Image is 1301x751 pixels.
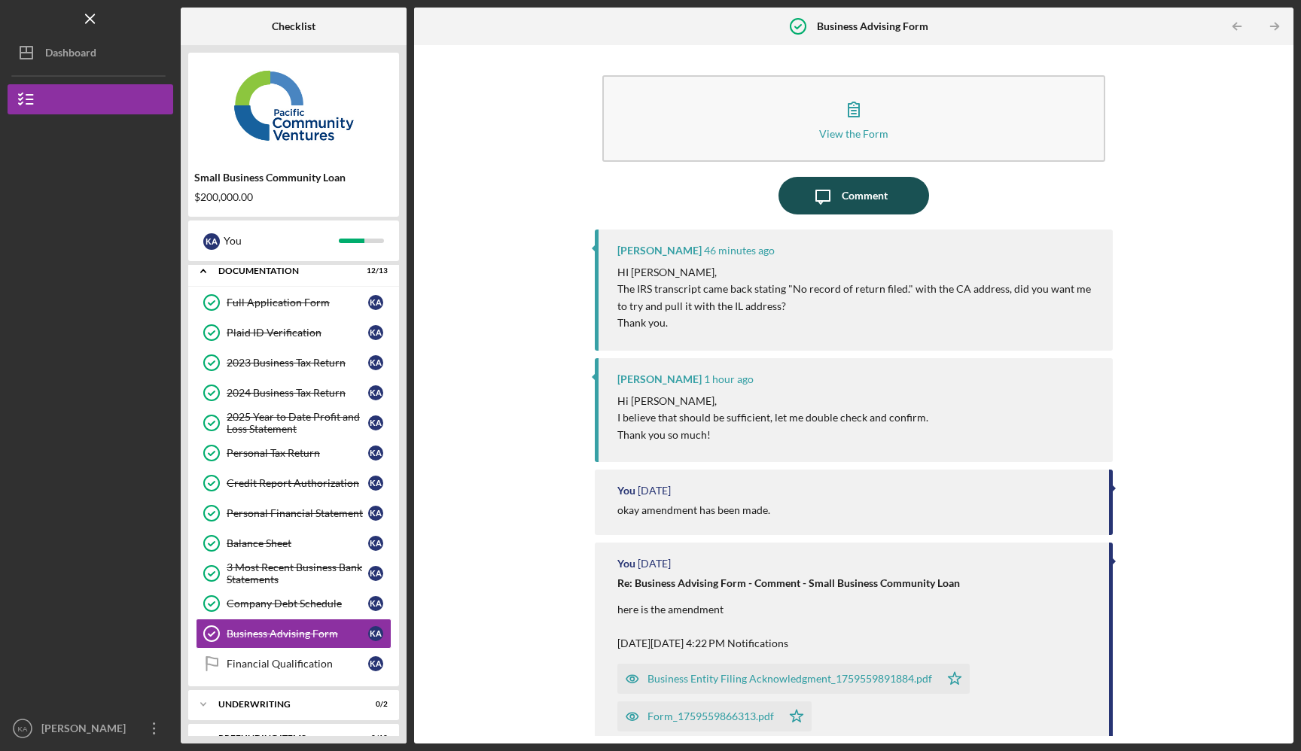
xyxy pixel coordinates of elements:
[196,528,392,558] a: Balance SheetKA
[368,506,383,521] div: K A
[617,245,702,257] div: [PERSON_NAME]
[8,713,173,743] button: KA[PERSON_NAME]
[617,427,928,443] p: Thank you so much!
[368,415,383,430] div: K A
[368,355,383,370] div: K A
[617,576,960,589] strong: Re: Business Advising Form - Comment - Small Business Community Loan
[196,588,392,619] a: Company Debt ScheduleKA
[196,649,392,679] a: Financial QualificationKA
[218,734,350,743] div: Prefunding Items
[196,438,392,468] a: Personal Tax ReturnKA
[18,725,28,733] text: KA
[218,266,350,275] div: Documentation
[617,409,928,426] p: I believe that should be sufficient, let me double check and confirm.
[617,281,1098,315] p: The IRS transcript came back stating "No record of return filed." with the CA address, did you wa...
[361,734,388,743] div: 0 / 10
[196,558,392,588] a: 3 Most Recent Business Bank StatementsKA
[842,177,888,214] div: Comment
[196,498,392,528] a: Personal Financial StatementKA
[227,507,368,519] div: Personal Financial Statement
[778,177,929,214] button: Comment
[196,619,392,649] a: Business Advising FormKA
[361,700,388,709] div: 0 / 2
[196,348,392,378] a: 2023 Business Tax ReturnKA
[196,378,392,408] a: 2024 Business Tax ReturnKA
[368,476,383,491] div: K A
[368,295,383,310] div: K A
[188,60,399,151] img: Product logo
[38,713,136,747] div: [PERSON_NAME]
[218,700,350,709] div: Underwriting
[602,75,1106,162] button: View the Form
[368,596,383,611] div: K A
[647,673,932,685] div: Business Entity Filing Acknowledgment_1759559891884.pdf
[368,385,383,400] div: K A
[227,597,368,610] div: Company Debt Schedule
[368,536,383,551] div: K A
[194,172,393,184] div: Small Business Community Loan
[227,447,368,459] div: Personal Tax Return
[647,710,774,722] div: Form_1759559866313.pdf
[227,387,368,399] div: 2024 Business Tax Return
[203,233,220,250] div: K A
[617,485,635,497] div: You
[368,325,383,340] div: K A
[617,504,770,516] div: okay amendment has been made.
[227,327,368,339] div: Plaid ID Verification
[819,128,888,139] div: View the Form
[704,245,775,257] time: 2025-10-06 22:01
[617,373,702,385] div: [PERSON_NAME]
[368,445,383,461] div: K A
[227,658,368,670] div: Financial Qualification
[704,373,754,385] time: 2025-10-06 20:56
[617,393,928,409] p: Hi [PERSON_NAME],
[617,664,970,694] button: Business Entity Filing Acknowledgment_1759559891884.pdf
[227,628,368,640] div: Business Advising Form
[368,566,383,581] div: K A
[617,264,1098,281] p: HI [PERSON_NAME],
[196,287,392,318] a: Full Application FormKA
[194,191,393,203] div: $200,000.00
[817,20,928,32] b: Business Advising Form
[272,20,315,32] b: Checklist
[227,411,368,435] div: 2025 Year to Date Profit and Loss Statement
[617,315,1098,331] p: Thank you.
[196,408,392,438] a: 2025 Year to Date Profit and Loss StatementKA
[227,537,368,549] div: Balance Sheet
[227,296,368,309] div: Full Application Form
[196,468,392,498] a: Credit Report AuthorizationKA
[224,228,339,254] div: You
[368,626,383,641] div: K A
[617,701,812,731] button: Form_1759559866313.pdf
[196,318,392,348] a: Plaid ID VerificationKA
[638,485,671,497] time: 2025-10-04 06:44
[45,38,96,71] div: Dashboard
[638,558,671,570] time: 2025-10-04 06:42
[227,561,368,585] div: 3 Most Recent Business Bank Statements
[227,477,368,489] div: Credit Report Authorization
[227,357,368,369] div: 2023 Business Tax Return
[368,656,383,671] div: K A
[361,266,388,275] div: 12 / 13
[617,558,635,570] div: You
[8,38,173,68] button: Dashboard
[617,601,960,652] p: here is the amendment [DATE][DATE] 4:22 PM Notifications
